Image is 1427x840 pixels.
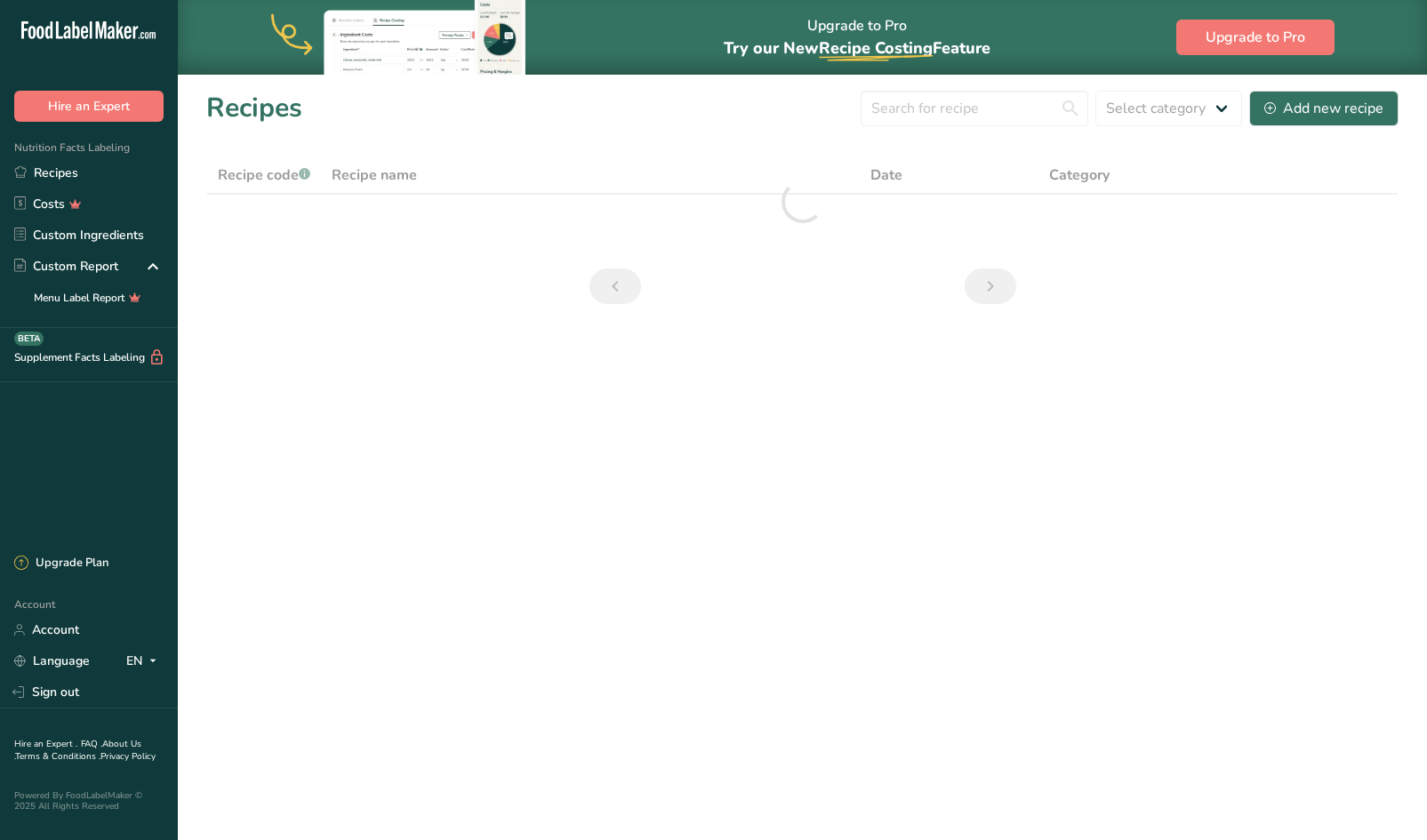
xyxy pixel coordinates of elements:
[14,738,77,750] a: Hire an Expert .
[14,738,141,763] a: About Us .
[724,37,990,59] span: Try our New Feature
[861,91,1088,126] input: Search for recipe
[14,91,164,122] button: Hire an Expert
[724,1,990,75] div: Upgrade to Pro
[126,651,164,672] div: EN
[1249,91,1399,126] button: Add new recipe
[14,555,108,572] div: Upgrade Plan
[14,332,44,346] div: BETA
[15,750,100,763] a: Terms & Conditions .
[965,268,1016,304] a: Next page
[14,645,90,676] a: Language
[1206,27,1305,48] span: Upgrade to Pro
[589,268,641,304] a: Previous page
[14,257,118,276] div: Custom Report
[100,750,156,763] a: Privacy Policy
[1264,98,1383,119] div: Add new recipe
[819,37,933,59] span: Recipe Costing
[1176,20,1335,55] button: Upgrade to Pro
[14,790,164,812] div: Powered By FoodLabelMaker © 2025 All Rights Reserved
[206,88,302,128] h1: Recipes
[81,738,102,750] a: FAQ .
